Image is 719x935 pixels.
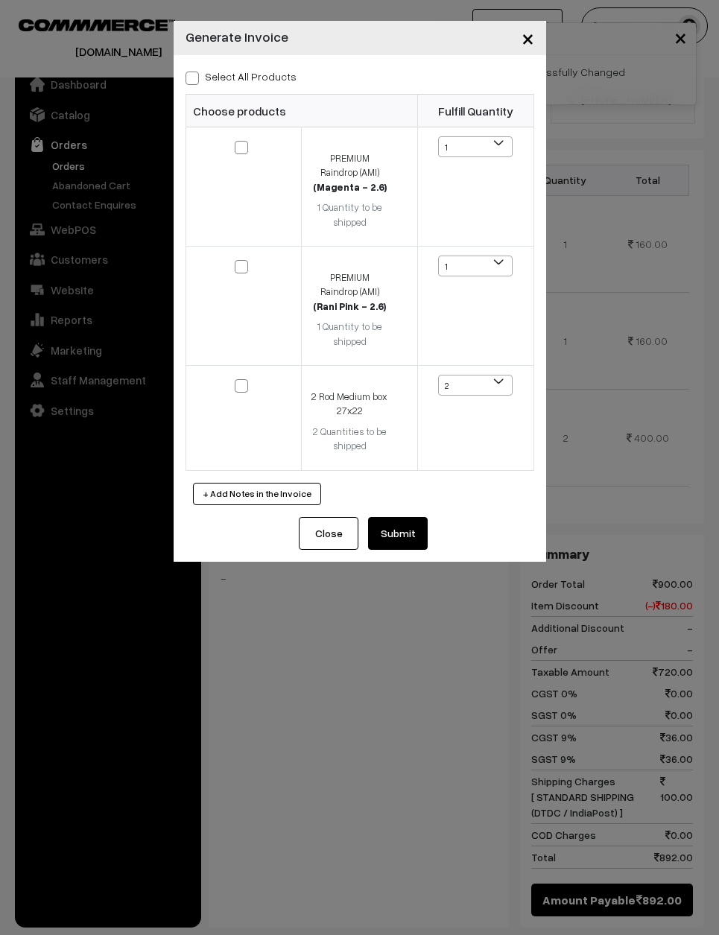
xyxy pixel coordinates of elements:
[311,320,388,349] div: 1 Quantity to be shipped
[193,483,321,505] button: + Add Notes in the Invoice
[438,375,513,396] span: 2
[368,517,428,550] button: Submit
[439,137,512,158] span: 1
[311,270,388,314] div: PREMIUM Raindrop (AMI)
[522,24,534,51] span: ×
[438,256,513,276] span: 1
[417,95,533,127] th: Fulfill Quantity
[186,27,288,47] h4: Generate Invoice
[311,390,388,419] div: 2 Rod Medium box 27x22
[439,256,512,277] span: 1
[438,136,513,157] span: 1
[299,517,358,550] button: Close
[186,95,417,127] th: Choose products
[186,69,297,84] label: Select all Products
[313,181,387,193] strong: (Magenta - 2.6)
[311,200,388,229] div: 1 Quantity to be shipped
[439,375,512,396] span: 2
[510,15,546,61] button: Close
[311,425,388,454] div: 2 Quantities to be shipped
[311,151,388,195] div: PREMIUM Raindrop (AMI)
[313,300,386,312] strong: (Rani Pink - 2.6)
